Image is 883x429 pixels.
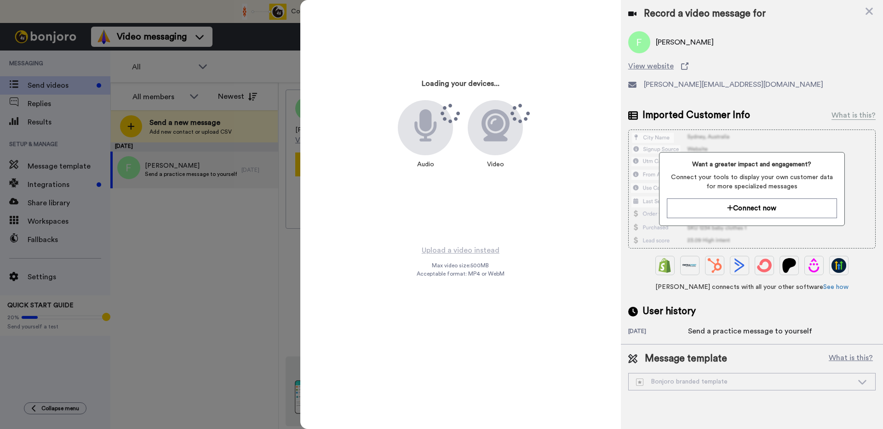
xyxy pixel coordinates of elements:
[658,258,672,273] img: Shopify
[831,110,876,121] div: What is this?
[667,198,837,218] button: Connect now
[826,352,876,366] button: What is this?
[667,173,837,191] span: Connect your tools to display your own customer data for more specialized messages
[628,327,688,337] div: [DATE]
[636,378,643,386] img: demo-template.svg
[667,160,837,169] span: Want a greater impact and engagement?
[419,244,502,256] button: Upload a video instead
[636,377,853,386] div: Bonjoro branded template
[642,108,750,122] span: Imported Customer Info
[782,258,797,273] img: Patreon
[482,155,509,174] div: Video
[645,352,727,366] span: Message template
[707,258,722,273] img: Hubspot
[642,305,696,318] span: User history
[831,258,846,273] img: GoHighLevel
[823,284,849,290] a: See how
[417,270,505,277] span: Acceptable format: MP4 or WebM
[628,282,876,292] span: [PERSON_NAME] connects with all your other software
[807,258,821,273] img: Drip
[422,80,499,88] h3: Loading your devices...
[432,262,489,269] span: Max video size: 500 MB
[757,258,772,273] img: ConvertKit
[413,155,439,174] div: Audio
[644,79,823,90] span: [PERSON_NAME][EMAIL_ADDRESS][DOMAIN_NAME]
[682,258,697,273] img: Ontraport
[732,258,747,273] img: ActiveCampaign
[688,326,812,337] div: Send a practice message to yourself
